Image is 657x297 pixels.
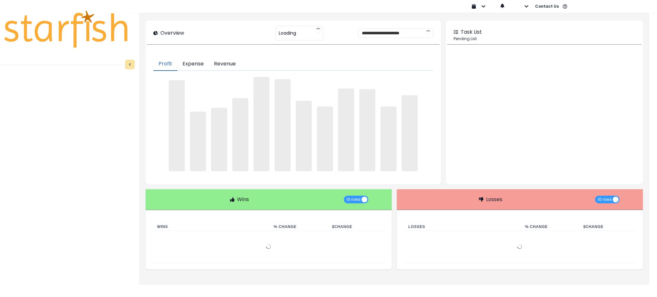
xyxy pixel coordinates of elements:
th: Wins [152,223,269,231]
p: Overview [160,29,184,37]
span: ‌ [211,108,227,171]
span: ‌ [296,101,312,171]
span: 10 rows [598,196,612,203]
span: ‌ [169,80,185,171]
span: ‌ [190,112,206,171]
span: 10 rows [346,196,361,203]
p: Task List [461,28,482,36]
span: ‌ [402,95,418,171]
th: Losses [403,223,520,231]
p: Losses [486,196,502,203]
th: $ Change [578,223,636,231]
span: ‌ [380,106,397,171]
span: ‌ [359,89,375,171]
span: ‌ [317,106,333,171]
th: % Change [520,223,578,231]
th: $ Change [327,223,385,231]
th: % Change [269,223,327,231]
button: Revenue [209,57,241,71]
button: Expense [177,57,209,71]
p: Pending List [454,36,635,42]
span: Loading [279,26,296,40]
span: ‌ [232,98,248,171]
span: ‌ [338,89,354,171]
span: ‌ [253,77,269,171]
span: ‌ [275,79,291,171]
button: Profit [153,57,177,71]
p: Wins [237,196,249,203]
